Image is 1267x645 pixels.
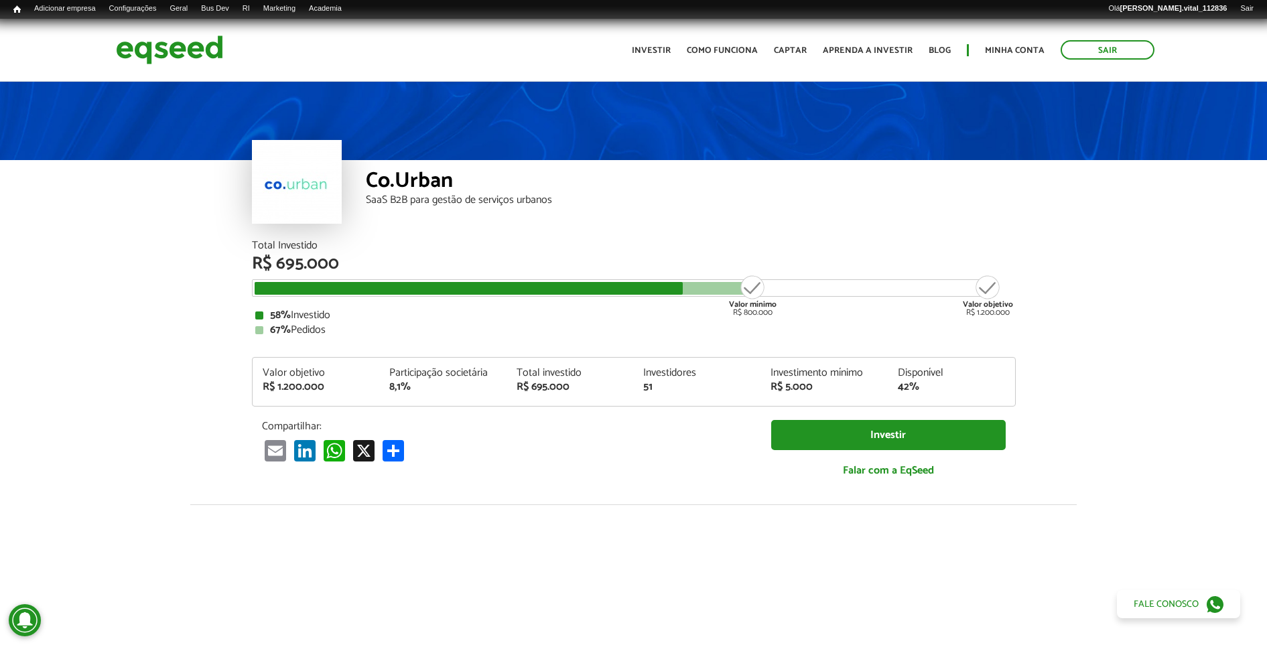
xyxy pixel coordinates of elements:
[262,420,751,433] p: Compartilhar:
[302,3,348,14] a: Academia
[643,368,750,378] div: Investidores
[1120,4,1227,12] strong: [PERSON_NAME].vital_112836
[771,420,1006,450] a: Investir
[771,368,878,378] div: Investimento mínimo
[255,325,1012,336] div: Pedidos
[262,439,289,461] a: Email
[823,46,913,55] a: Aprenda a investir
[898,382,1005,392] div: 42%
[898,368,1005,378] div: Disponível
[963,274,1013,317] div: R$ 1.200.000
[321,439,348,461] a: WhatsApp
[103,3,163,14] a: Configurações
[252,240,1016,251] div: Total Investido
[194,3,236,14] a: Bus Dev
[27,3,103,14] a: Adicionar empresa
[13,5,21,14] span: Início
[774,46,807,55] a: Captar
[257,3,302,14] a: Marketing
[366,195,1016,206] div: SaaS B2B para gestão de serviços urbanos
[380,439,407,461] a: Compartilhar
[1233,3,1260,14] a: Sair
[236,3,257,14] a: RI
[263,382,370,392] div: R$ 1.200.000
[350,439,377,461] a: X
[1102,3,1233,14] a: Olá[PERSON_NAME].vital_112836
[517,368,624,378] div: Total investido
[270,321,291,339] strong: 67%
[728,274,778,317] div: R$ 800.000
[389,382,496,392] div: 8,1%
[771,457,1006,484] a: Falar com a EqSeed
[255,310,1012,321] div: Investido
[163,3,194,14] a: Geral
[252,255,1016,273] div: R$ 695.000
[291,439,318,461] a: LinkedIn
[632,46,671,55] a: Investir
[389,368,496,378] div: Participação societária
[1117,590,1240,618] a: Fale conosco
[270,306,291,324] strong: 58%
[963,298,1013,311] strong: Valor objetivo
[7,3,27,16] a: Início
[771,382,878,392] div: R$ 5.000
[729,298,777,311] strong: Valor mínimo
[1061,40,1154,60] a: Sair
[366,170,1016,195] div: Co.Urban
[985,46,1045,55] a: Minha conta
[929,46,951,55] a: Blog
[643,382,750,392] div: 51
[263,368,370,378] div: Valor objetivo
[687,46,758,55] a: Como funciona
[517,382,624,392] div: R$ 695.000
[116,32,223,68] img: EqSeed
